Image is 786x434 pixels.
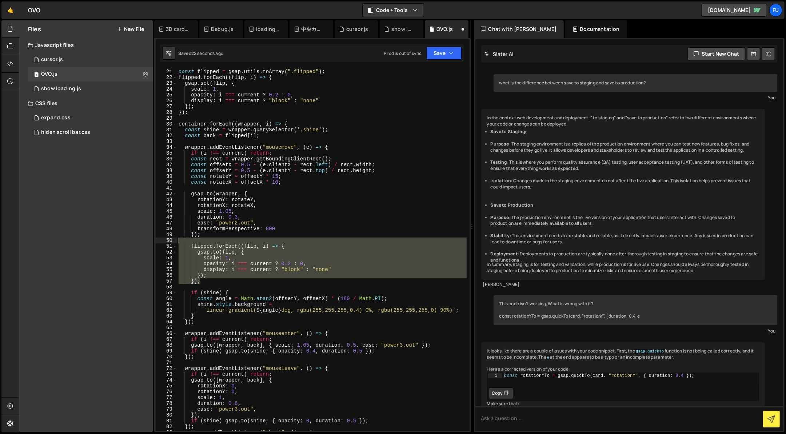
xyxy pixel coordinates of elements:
[156,75,177,80] div: 22
[491,214,509,220] strong: Purpose
[156,220,177,226] div: 47
[156,401,177,406] div: 78
[28,125,153,140] div: 17267/47816.css
[491,178,759,190] li: : Changes made in the staging environment do not affect the live application. This isolation help...
[41,115,71,121] div: expand.css
[28,6,40,15] div: OVO
[156,86,177,92] div: 24
[19,96,153,111] div: CSS files
[156,127,177,133] div: 31
[491,129,759,135] li: :
[19,38,153,52] div: Javascript files
[565,20,627,38] div: Documentation
[28,52,153,67] div: 17267/48012.js
[156,319,177,325] div: 64
[156,144,177,150] div: 34
[156,92,177,98] div: 25
[156,69,177,75] div: 21
[156,214,177,220] div: 46
[156,284,177,290] div: 58
[546,355,550,360] code: e
[41,71,57,77] div: OVO.js
[485,51,514,57] h2: Slater AI
[156,133,177,139] div: 32
[156,290,177,296] div: 59
[156,249,177,255] div: 52
[156,208,177,214] div: 45
[156,424,177,430] div: 82
[178,50,223,56] div: Saved
[156,342,177,348] div: 68
[156,98,177,104] div: 26
[156,371,177,377] div: 73
[156,354,177,360] div: 70
[156,162,177,168] div: 37
[156,197,177,203] div: 43
[491,159,759,172] li: : This is where you perform quality assurance (QA) testing, user acceptance testing (UAT), and ot...
[301,25,324,33] div: 中央カードゆらゆら.js
[384,50,422,56] div: Prod is out of sync
[156,307,177,313] div: 62
[495,94,776,101] div: You
[156,80,177,86] div: 23
[156,389,177,395] div: 76
[391,25,415,33] div: show loading.js
[156,139,177,144] div: 33
[166,25,189,33] div: 3D card.js
[156,331,177,337] div: 66
[256,25,279,33] div: loadingPage.js
[156,115,177,121] div: 29
[494,295,778,325] div: This code isn't working. What is wrong with it? const rotationYTo = gsap.quickTo(card, "rotationY...
[483,282,763,288] div: [PERSON_NAME]
[156,267,177,272] div: 55
[156,104,177,110] div: 27
[491,232,510,239] strong: Stability
[491,159,507,165] strong: Testing
[702,4,767,17] a: [DOMAIN_NAME]
[346,25,368,33] div: cursor.js
[156,179,177,185] div: 40
[491,178,511,184] strong: Isolation
[156,255,177,261] div: 53
[156,110,177,115] div: 28
[489,387,513,399] button: Copy
[687,47,745,60] button: Start new chat
[1,1,19,19] a: 🤙
[156,191,177,197] div: 42
[494,74,778,92] div: what is the difference between save to staging and save to production?
[28,111,153,125] div: 17267/47820.css
[34,72,39,78] span: 1
[211,25,234,33] div: Debug.js
[488,373,502,378] div: 1
[28,67,153,81] div: 17267/47848.js
[156,366,177,371] div: 72
[769,4,782,17] div: Fu
[41,56,63,63] div: cursor.js
[156,156,177,162] div: 36
[156,337,177,342] div: 67
[156,121,177,127] div: 30
[41,85,81,92] div: show loading.js
[474,20,564,38] div: Chat with [PERSON_NAME]
[156,203,177,208] div: 44
[156,243,177,249] div: 51
[156,185,177,191] div: 41
[491,128,525,135] strong: Save to Staging
[491,233,759,245] li: : This environment needs to be stable and reliable, as it directly impacts user experience. Any i...
[491,141,759,154] li: : The staging environment is a replica of the production environment where you can test new featu...
[156,261,177,267] div: 54
[156,377,177,383] div: 74
[436,25,453,33] div: OVO.js
[156,302,177,307] div: 61
[156,325,177,331] div: 65
[363,4,424,17] button: Code + Tools
[156,272,177,278] div: 56
[156,150,177,156] div: 35
[156,278,177,284] div: 57
[28,81,153,96] div: 17267/48011.js
[191,50,223,56] div: 22 seconds ago
[635,349,665,354] code: gsap.quickTo
[156,174,177,179] div: 39
[156,296,177,302] div: 60
[156,232,177,238] div: 49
